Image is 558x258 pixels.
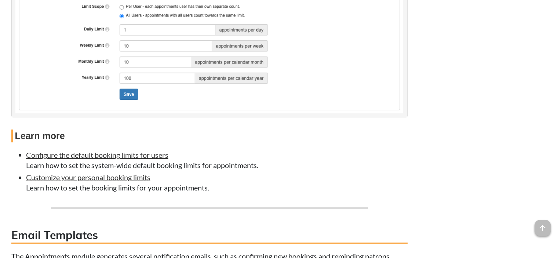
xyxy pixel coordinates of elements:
h3: Email Templates [11,227,408,244]
a: Customize your personal booking limits [26,173,150,182]
li: Learn how to set the system-wide default booking limits for appointments. [26,150,408,170]
h4: Learn more [11,130,408,142]
li: Learn how to set the booking limits for your appointments. [26,172,408,193]
span: arrow_upward [535,220,551,236]
a: Configure the default booking limits for users [26,150,168,159]
a: arrow_upward [535,221,551,229]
